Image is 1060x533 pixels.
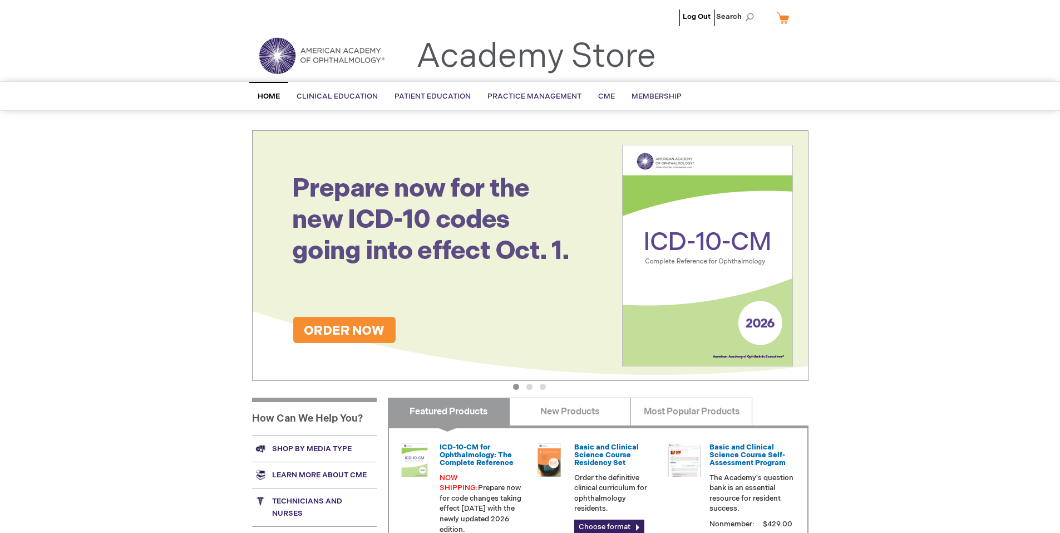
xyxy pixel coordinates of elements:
a: New Products [509,398,631,426]
a: Shop by media type [252,436,377,462]
font: NOW SHIPPING: [440,473,478,493]
button: 2 of 3 [526,384,533,390]
a: Log Out [683,12,711,21]
span: Clinical Education [297,92,378,101]
span: Practice Management [487,92,581,101]
a: Academy Store [416,37,656,77]
a: Basic and Clinical Science Course Residency Set [574,443,639,468]
a: Most Popular Products [630,398,752,426]
span: Membership [632,92,682,101]
span: Home [258,92,280,101]
img: bcscself_20.jpg [668,443,701,477]
img: 0120008u_42.png [398,443,431,477]
p: Order the definitive clinical curriculum for ophthalmology residents. [574,473,659,514]
button: 1 of 3 [513,384,519,390]
span: Patient Education [395,92,471,101]
span: CME [598,92,615,101]
a: ICD-10-CM for Ophthalmology: The Complete Reference [440,443,514,468]
span: Search [716,6,758,28]
button: 3 of 3 [540,384,546,390]
a: Featured Products [388,398,510,426]
p: The Academy's question bank is an essential resource for resident success. [709,473,794,514]
a: Basic and Clinical Science Course Self-Assessment Program [709,443,786,468]
h1: How Can We Help You? [252,398,377,436]
a: Learn more about CME [252,462,377,488]
strong: Nonmember: [709,517,755,531]
img: 02850963u_47.png [533,443,566,477]
a: Technicians and nurses [252,488,377,526]
span: $429.00 [761,520,794,529]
